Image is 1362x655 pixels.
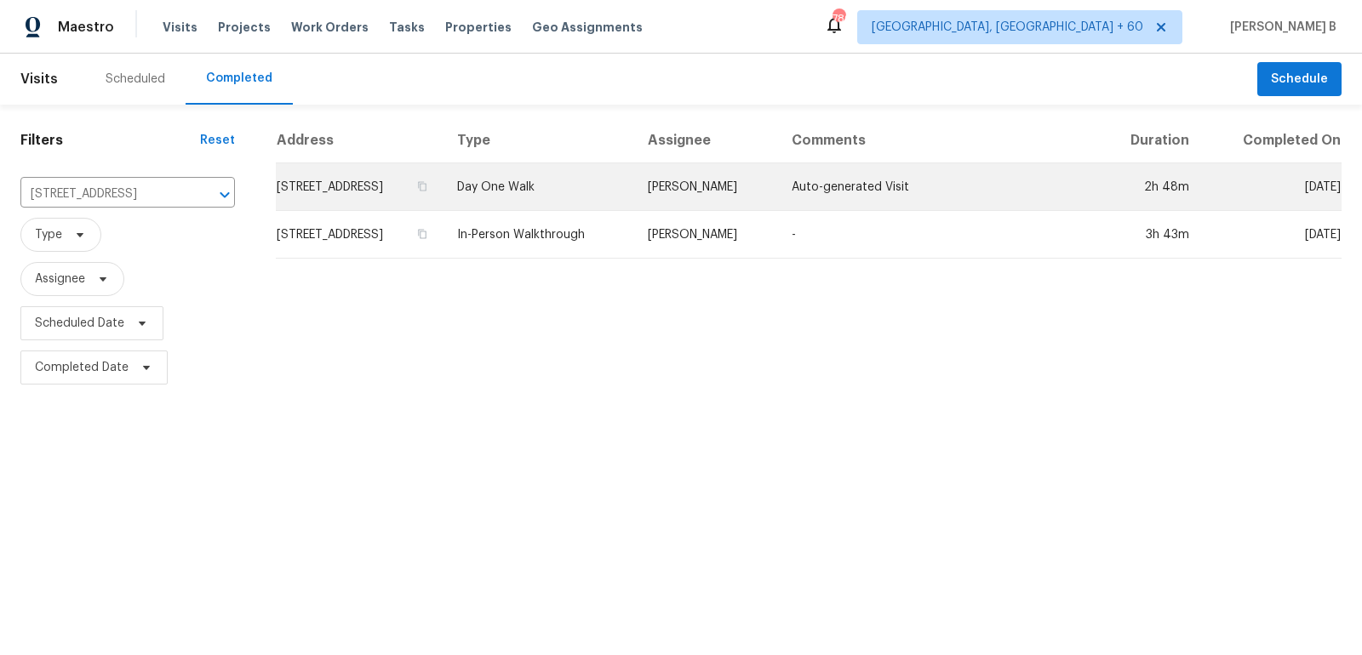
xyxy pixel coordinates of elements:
button: Open [213,183,237,207]
button: Schedule [1257,62,1342,97]
span: Tasks [389,21,425,33]
td: Auto-generated Visit [778,163,1098,211]
div: 780 [833,10,844,27]
div: Completed [206,70,272,87]
td: [PERSON_NAME] [634,211,778,259]
td: [DATE] [1203,163,1342,211]
td: [STREET_ADDRESS] [276,163,444,211]
span: Scheduled Date [35,315,124,332]
td: [DATE] [1203,211,1342,259]
span: Visits [20,60,58,98]
span: Maestro [58,19,114,36]
td: Day One Walk [444,163,634,211]
th: Completed On [1203,118,1342,163]
h1: Filters [20,132,200,149]
span: [PERSON_NAME] B [1223,19,1336,36]
span: Projects [218,19,271,36]
th: Comments [778,118,1098,163]
th: Duration [1097,118,1203,163]
th: Type [444,118,634,163]
th: Assignee [634,118,778,163]
button: Copy Address [415,179,430,194]
span: [GEOGRAPHIC_DATA], [GEOGRAPHIC_DATA] + 60 [872,19,1143,36]
td: 3h 43m [1097,211,1203,259]
td: [STREET_ADDRESS] [276,211,444,259]
span: Type [35,226,62,243]
span: Work Orders [291,19,369,36]
button: Copy Address [415,226,430,242]
td: [PERSON_NAME] [634,163,778,211]
td: - [778,211,1098,259]
td: In-Person Walkthrough [444,211,634,259]
td: 2h 48m [1097,163,1203,211]
span: Schedule [1271,69,1328,90]
span: Visits [163,19,197,36]
div: Scheduled [106,71,165,88]
input: Search for an address... [20,181,187,208]
th: Address [276,118,444,163]
span: Geo Assignments [532,19,643,36]
span: Assignee [35,271,85,288]
span: Properties [445,19,512,36]
div: Reset [200,132,235,149]
span: Completed Date [35,359,129,376]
